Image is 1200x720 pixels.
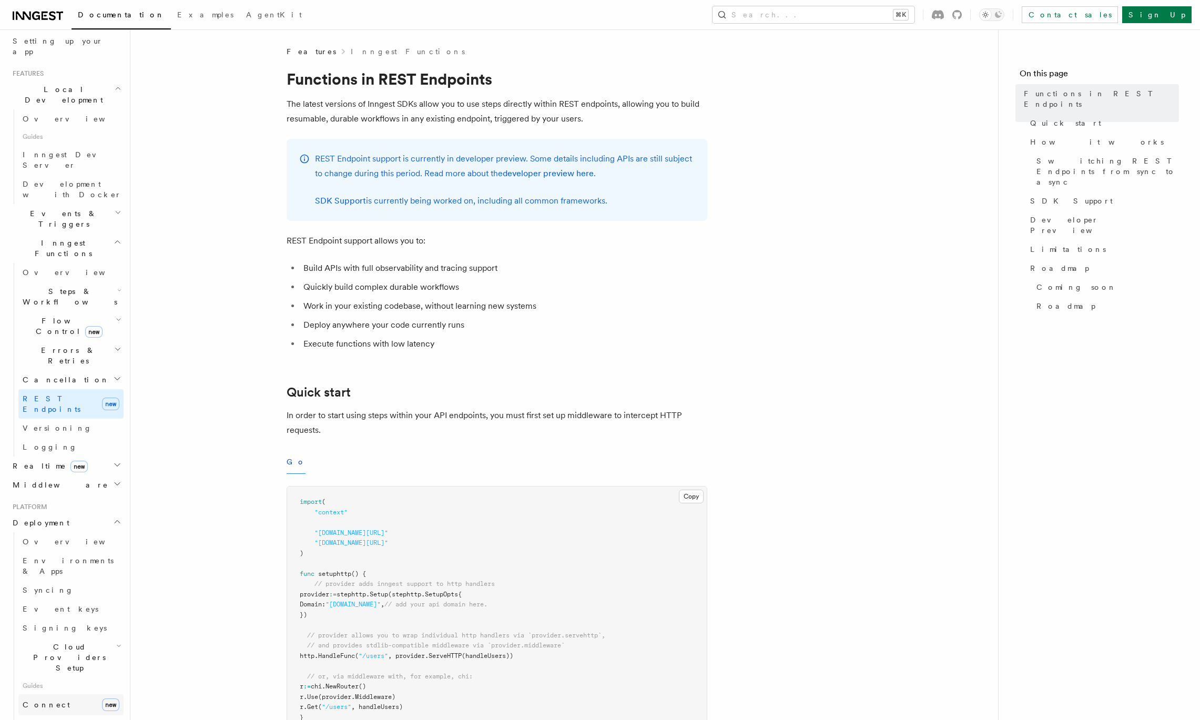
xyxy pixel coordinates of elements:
span: Get [307,703,318,711]
a: Coming soon [1032,278,1179,297]
span: ( [318,703,322,711]
a: Developer Preview [1026,210,1179,240]
a: Overview [18,532,124,551]
span: Guides [18,128,124,145]
span: Errors & Retries [18,345,114,366]
button: Errors & Retries [18,341,124,370]
a: Syncing [18,581,124,600]
span: chi. [311,683,326,690]
button: Events & Triggers [8,204,124,234]
span: setuphttp [318,570,351,577]
span: Use [307,693,318,701]
h1: Functions in REST Endpoints [287,69,707,88]
a: Environments & Apps [18,551,124,581]
span: ( [355,652,359,660]
a: Limitations [1026,240,1179,259]
a: Development with Docker [18,175,124,204]
span: r [300,683,303,690]
span: http. [300,652,318,660]
span: Signing keys [23,624,107,632]
a: AgentKit [240,3,308,28]
span: new [85,326,103,338]
a: Roadmap [1032,297,1179,316]
span: Roadmap [1036,301,1095,311]
kbd: ⌘K [893,9,908,20]
span: Setup [370,591,388,598]
span: Inngest Functions [8,238,114,259]
button: Flow Controlnew [18,311,124,341]
a: Quick start [1026,114,1179,133]
button: Steps & Workflows [18,282,124,311]
span: "[DOMAIN_NAME]" [326,601,381,608]
span: Development with Docker [23,180,121,199]
span: REST Endpoints [23,394,80,413]
p: is currently being worked on, including all common frameworks. [315,194,695,208]
span: Cancellation [18,374,109,385]
button: Realtimenew [8,457,124,475]
span: Switching REST Endpoints from sync to async [1036,156,1179,187]
span: := [329,591,337,598]
span: := [303,683,311,690]
span: Versioning [23,424,92,432]
span: provider [300,591,329,598]
span: Features [287,46,336,57]
span: Developer Preview [1030,215,1179,236]
span: Quick start [1030,118,1101,128]
button: Copy [679,490,704,503]
span: func [300,570,314,577]
div: Local Development [8,109,124,204]
span: SDK Support [1030,196,1113,206]
span: }) [300,611,307,618]
span: ServeHTTP [429,652,462,660]
span: Overview [23,538,131,546]
div: Inngest Functions [8,263,124,457]
a: Inngest Functions [351,46,465,57]
span: "context" [314,509,348,516]
a: developer preview here [503,168,594,178]
span: // and provides stdlib-compatible middleware via `provider.middleware` [307,642,565,649]
p: The latest versions of Inngest SDKs allow you to use steps directly within REST endpoints, allowi... [287,97,707,126]
span: Connect [23,701,70,709]
p: In order to start using steps within your API endpoints, you must first set up middleware to inte... [287,408,707,438]
p: REST Endpoint support is currently in developer preview. Some details including APIs are still su... [315,151,695,181]
a: Signing keys [18,618,124,637]
span: Syncing [23,586,74,594]
span: Event keys [23,605,98,613]
span: Features [8,69,44,78]
span: Platform [8,503,47,511]
a: Contact sales [1022,6,1118,23]
button: Local Development [8,80,124,109]
a: REST Endpointsnew [18,389,124,419]
span: Realtime [8,461,88,471]
span: (provider.Middleware) [318,693,395,701]
li: Execute functions with low latency [300,337,707,351]
span: "/users" [322,703,351,711]
a: SDK Support [1026,191,1179,210]
button: Deployment [8,513,124,532]
li: Build APIs with full observability and tracing support [300,261,707,276]
span: () { [351,570,366,577]
span: Limitations [1030,244,1106,255]
button: Search...⌘K [713,6,914,23]
a: Documentation [72,3,171,29]
a: Roadmap [1026,259,1179,278]
span: Overview [23,268,131,277]
button: Toggle dark mode [979,8,1004,21]
a: Overview [18,109,124,128]
a: Sign Up [1122,6,1192,23]
span: HandleFunc [318,652,355,660]
span: // provider adds inngest support to http handlers [314,580,495,587]
span: "[DOMAIN_NAME][URL]" [314,539,388,546]
a: Switching REST Endpoints from sync to async [1032,151,1179,191]
span: Deployment [8,518,69,528]
span: (handleUsers)) [462,652,513,660]
span: new [102,398,119,410]
a: How it works [1026,133,1179,151]
span: r. [300,703,307,711]
a: Overview [18,263,124,282]
a: Inngest Dev Server [18,145,124,175]
li: Deploy anywhere your code currently runs [300,318,707,332]
span: Middleware [8,480,108,490]
span: Steps & Workflows [18,286,117,307]
span: // or, via middleware with, for example, chi: [307,673,473,680]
